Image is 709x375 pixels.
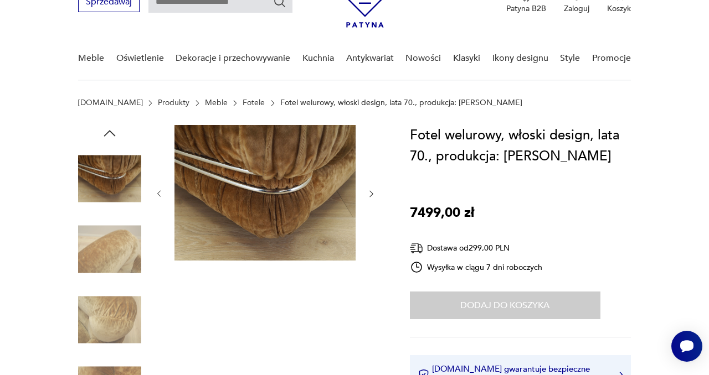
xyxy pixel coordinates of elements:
img: Zdjęcie produktu Fotel welurowy, włoski design, lata 70., produkcja: Włochy [78,218,141,281]
a: Klasyki [453,37,480,80]
a: Oświetlenie [116,37,164,80]
a: Dekoracje i przechowywanie [176,37,290,80]
div: Wysyłka w ciągu 7 dni roboczych [410,261,543,274]
a: Promocje [592,37,631,80]
img: Zdjęcie produktu Fotel welurowy, włoski design, lata 70., produkcja: Włochy [174,125,356,261]
a: Antykwariat [346,37,394,80]
a: Meble [205,98,228,107]
p: Fotel welurowy, włoski design, lata 70., produkcja: [PERSON_NAME] [280,98,522,107]
a: Style [560,37,580,80]
a: Meble [78,37,104,80]
img: Ikona dostawy [410,241,423,255]
div: Dostawa od 299,00 PLN [410,241,543,255]
a: Kuchnia [302,37,334,80]
a: Nowości [405,37,441,80]
p: Zaloguj [564,3,589,14]
p: Patyna B2B [506,3,546,14]
iframe: Smartsupp widget button [671,331,702,362]
a: Produkty [158,98,189,107]
h1: Fotel welurowy, włoski design, lata 70., produkcja: [PERSON_NAME] [410,125,631,167]
img: Zdjęcie produktu Fotel welurowy, włoski design, lata 70., produkcja: Włochy [78,288,141,351]
a: Fotele [243,98,265,107]
p: Koszyk [607,3,631,14]
a: Ikony designu [492,37,548,80]
img: Zdjęcie produktu Fotel welurowy, włoski design, lata 70., produkcja: Włochy [78,147,141,210]
p: 7499,00 zł [410,202,474,223]
a: [DOMAIN_NAME] [78,98,143,107]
